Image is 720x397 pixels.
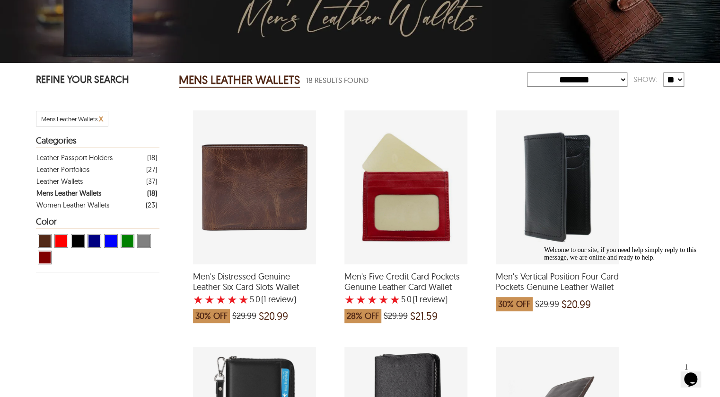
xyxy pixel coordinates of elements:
[344,258,467,327] a: Men's Five Credit Card Pockets Genuine Leather Card Wallet with a 5 Star Rating 1 Product Review ...
[250,295,260,304] label: 5.0
[413,295,418,304] span: (1
[36,199,109,211] div: Women Leather Wallets
[36,163,89,175] div: Leather Portfolios
[36,72,159,88] p: REFINE YOUR SEARCH
[36,187,101,199] div: Mens Leather Wallets
[535,299,559,309] span: $29.99
[367,295,378,304] label: 3 rating
[36,136,159,147] div: Heading Filter Mens Leather Wallets by Categories
[36,187,157,199] a: Filter Mens Leather Wallets
[384,311,408,321] span: $29.99
[356,295,366,304] label: 2 rating
[104,234,118,248] div: View Blue Mens Leather Wallets
[216,295,226,304] label: 3 rating
[38,234,52,248] div: View Brown ( Brand Color ) Mens Leather Wallets
[193,295,203,304] label: 1 rating
[344,271,467,292] span: Men's Five Credit Card Pockets Genuine Leather Card Wallet
[232,311,256,321] span: $29.99
[36,152,113,163] div: Leather Passport Holders
[418,295,445,304] span: review
[137,234,151,248] div: View Grey Mens Leather Wallets
[36,163,157,175] a: Filter Leather Portfolios
[227,295,237,304] label: 4 rating
[36,199,157,211] a: Filter Women Leather Wallets
[146,175,157,187] div: ( 37 )
[266,295,294,304] span: review
[496,258,619,316] a: Men's Vertical Position Four Card Pockets Genuine Leather Wallet which was at a price of $29.99, ...
[38,251,52,264] div: View Maroon Mens Leather Wallets
[261,295,296,304] span: )
[193,258,316,327] a: Men's Distressed Genuine Leather Six Card Slots Wallet with a 5 Star Rating 1 Product Review whic...
[99,115,103,123] a: Cancel Filter
[344,295,355,304] label: 1 rating
[259,311,288,321] span: $20.99
[204,295,215,304] label: 2 rating
[306,74,369,86] span: 18 Results Found
[4,4,174,19] div: Welcome to our site, if you need help simply reply to this message, we are online and ready to help.
[378,295,389,304] label: 4 rating
[71,234,85,248] div: View Black Mens Leather Wallets
[36,217,159,228] div: Heading Filter Mens Leather Wallets by Color
[147,187,157,199] div: ( 18 )
[413,295,448,304] span: )
[54,234,68,248] div: View Red Mens Leather Wallets
[193,309,230,323] span: 30% OFF
[496,271,619,292] span: Men's Vertical Position Four Card Pockets Genuine Leather Wallet
[41,115,97,123] span: Filter Mens Leather Wallets
[36,152,157,163] a: Filter Leather Passport Holders
[4,4,156,18] span: Welcome to our site, if you need help simply reply to this message, we are online and ready to help.
[344,309,381,323] span: 28% OFF
[36,175,157,187] a: Filter Leather Wallets
[261,295,266,304] span: (1
[390,295,400,304] label: 5 rating
[193,271,316,292] span: Men's Distressed Genuine Leather Six Card Slots Wallet
[238,295,249,304] label: 5 rating
[680,359,711,388] iframe: chat widget
[627,71,663,88] div: Show:
[146,199,157,211] div: ( 23 )
[410,311,438,321] span: $21.59
[36,175,83,187] div: Leather Wallets
[99,113,103,124] span: x
[146,163,157,175] div: ( 27 )
[496,297,533,311] span: 30% OFF
[179,71,527,90] div: Mens Leather Wallets 18 Results Found
[401,295,412,304] label: 5.0
[88,234,101,248] div: View Navy Mens Leather Wallets
[147,152,157,163] div: ( 18 )
[540,243,711,354] iframe: chat widget
[179,72,300,88] h2: MENS LEATHER WALLETS
[121,234,134,248] div: View Green Mens Leather Wallets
